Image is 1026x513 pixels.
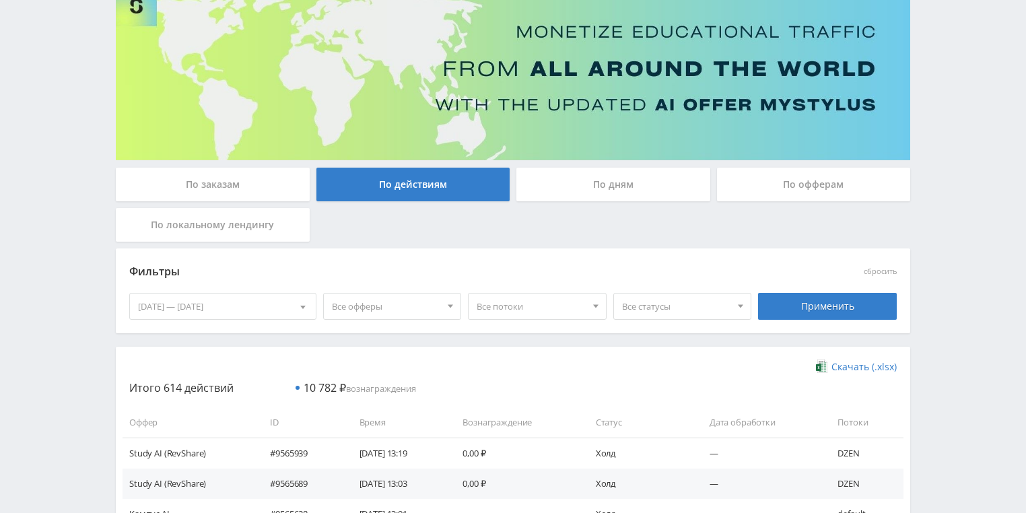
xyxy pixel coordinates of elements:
td: Вознаграждение [449,407,582,438]
td: Оффер [123,407,256,438]
td: DZEN [824,438,903,468]
div: Фильтры [129,262,704,282]
span: Все потоки [477,294,586,319]
div: По дням [516,168,710,201]
button: сбросить [864,267,897,276]
td: Потоки [824,407,903,438]
td: 0,00 ₽ [449,469,582,499]
td: #9565689 [256,469,345,499]
span: вознаграждения [304,382,416,395]
div: По действиям [316,168,510,201]
div: По заказам [116,168,310,201]
a: Скачать (.xlsx) [816,360,897,374]
td: Статус [582,407,696,438]
td: — [696,469,825,499]
td: #9565939 [256,438,345,468]
td: [DATE] 13:19 [346,438,450,468]
td: Дата обработки [696,407,825,438]
div: По офферам [717,168,911,201]
div: Применить [758,293,897,320]
div: [DATE] — [DATE] [130,294,316,319]
td: Study AI (RevShare) [123,469,256,499]
td: Холд [582,469,696,499]
img: xlsx [816,360,827,373]
td: 0,00 ₽ [449,438,582,468]
td: Study AI (RevShare) [123,438,256,468]
span: Скачать (.xlsx) [831,362,897,372]
td: — [696,438,825,468]
td: Время [346,407,450,438]
span: Итого 614 действий [129,380,234,395]
div: По локальному лендингу [116,208,310,242]
span: 10 782 ₽ [304,380,346,395]
td: Холд [582,438,696,468]
td: ID [256,407,345,438]
span: Все статусы [622,294,731,319]
td: [DATE] 13:03 [346,469,450,499]
td: DZEN [824,469,903,499]
span: Все офферы [332,294,441,319]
